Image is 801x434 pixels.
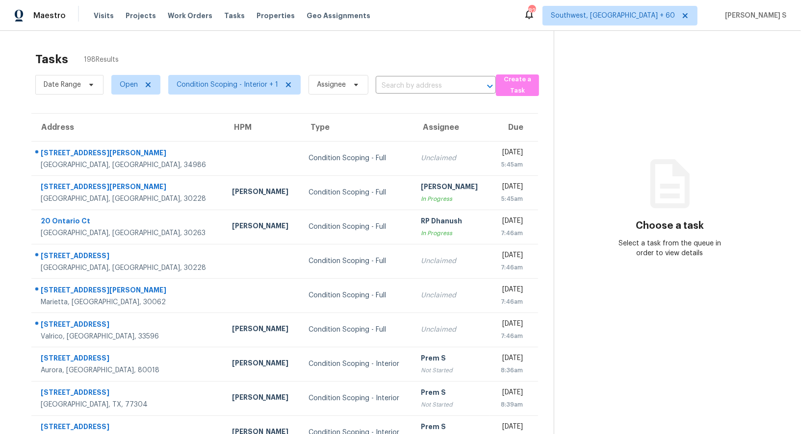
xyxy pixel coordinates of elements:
[224,12,245,19] span: Tasks
[84,55,119,65] span: 198 Results
[528,6,535,16] div: 821
[421,194,482,204] div: In Progress
[232,392,293,405] div: [PERSON_NAME]
[126,11,156,21] span: Projects
[41,353,216,365] div: [STREET_ADDRESS]
[497,194,523,204] div: 5:45am
[497,387,523,400] div: [DATE]
[497,400,523,410] div: 8:39am
[257,11,295,21] span: Properties
[497,365,523,375] div: 8:36am
[497,147,523,160] div: [DATE]
[31,114,224,141] th: Address
[41,422,216,434] div: [STREET_ADDRESS]
[41,160,216,170] div: [GEOGRAPHIC_DATA], [GEOGRAPHIC_DATA], 34986
[309,256,405,266] div: Condition Scoping - Full
[309,359,405,369] div: Condition Scoping - Interior
[307,11,370,21] span: Geo Assignments
[41,251,216,263] div: [STREET_ADDRESS]
[41,263,216,273] div: [GEOGRAPHIC_DATA], [GEOGRAPHIC_DATA], 30228
[94,11,114,21] span: Visits
[497,216,523,228] div: [DATE]
[41,365,216,375] div: Aurora, [GEOGRAPHIC_DATA], 80018
[497,182,523,194] div: [DATE]
[497,263,523,272] div: 7:46am
[421,387,482,400] div: Prem S
[496,74,539,96] button: Create a Task
[41,297,216,307] div: Marietta, [GEOGRAPHIC_DATA], 30062
[232,358,293,370] div: [PERSON_NAME]
[497,285,523,297] div: [DATE]
[636,221,704,231] h3: Choose a task
[317,80,346,90] span: Assignee
[421,228,482,238] div: In Progress
[168,11,212,21] span: Work Orders
[421,422,482,434] div: Prem S
[309,325,405,335] div: Condition Scoping - Full
[490,114,538,141] th: Due
[497,250,523,263] div: [DATE]
[497,331,523,341] div: 7:46am
[376,78,468,94] input: Search by address
[497,353,523,365] div: [DATE]
[301,114,413,141] th: Type
[41,400,216,410] div: [GEOGRAPHIC_DATA], TX, 77304
[41,148,216,160] div: [STREET_ADDRESS][PERSON_NAME]
[232,221,293,233] div: [PERSON_NAME]
[309,290,405,300] div: Condition Scoping - Full
[721,11,786,21] span: [PERSON_NAME] S
[497,297,523,307] div: 7:46am
[421,290,482,300] div: Unclaimed
[421,353,482,365] div: Prem S
[421,325,482,335] div: Unclaimed
[421,153,482,163] div: Unclaimed
[497,319,523,331] div: [DATE]
[41,228,216,238] div: [GEOGRAPHIC_DATA], [GEOGRAPHIC_DATA], 30263
[44,80,81,90] span: Date Range
[497,160,523,169] div: 5:45am
[41,387,216,400] div: [STREET_ADDRESS]
[232,324,293,336] div: [PERSON_NAME]
[421,216,482,228] div: RP Dhanush
[421,256,482,266] div: Unclaimed
[41,216,216,228] div: 20 Ontario Ct
[309,153,405,163] div: Condition Scoping - Full
[309,393,405,403] div: Condition Scoping - Interior
[483,79,497,93] button: Open
[612,239,727,258] div: Select a task from the queue in order to view details
[501,74,534,96] span: Create a Task
[551,11,675,21] span: Southwest, [GEOGRAPHIC_DATA] + 60
[421,400,482,410] div: Not Started
[33,11,66,21] span: Maestro
[224,114,301,141] th: HPM
[120,80,138,90] span: Open
[41,182,216,194] div: [STREET_ADDRESS][PERSON_NAME]
[421,182,482,194] div: [PERSON_NAME]
[309,222,405,232] div: Condition Scoping - Full
[41,332,216,341] div: Valrico, [GEOGRAPHIC_DATA], 33596
[41,319,216,332] div: [STREET_ADDRESS]
[497,422,523,434] div: [DATE]
[41,285,216,297] div: [STREET_ADDRESS][PERSON_NAME]
[413,114,490,141] th: Assignee
[497,228,523,238] div: 7:46am
[232,187,293,199] div: [PERSON_NAME]
[35,54,68,64] h2: Tasks
[41,194,216,204] div: [GEOGRAPHIC_DATA], [GEOGRAPHIC_DATA], 30228
[421,365,482,375] div: Not Started
[177,80,278,90] span: Condition Scoping - Interior + 1
[309,188,405,197] div: Condition Scoping - Full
